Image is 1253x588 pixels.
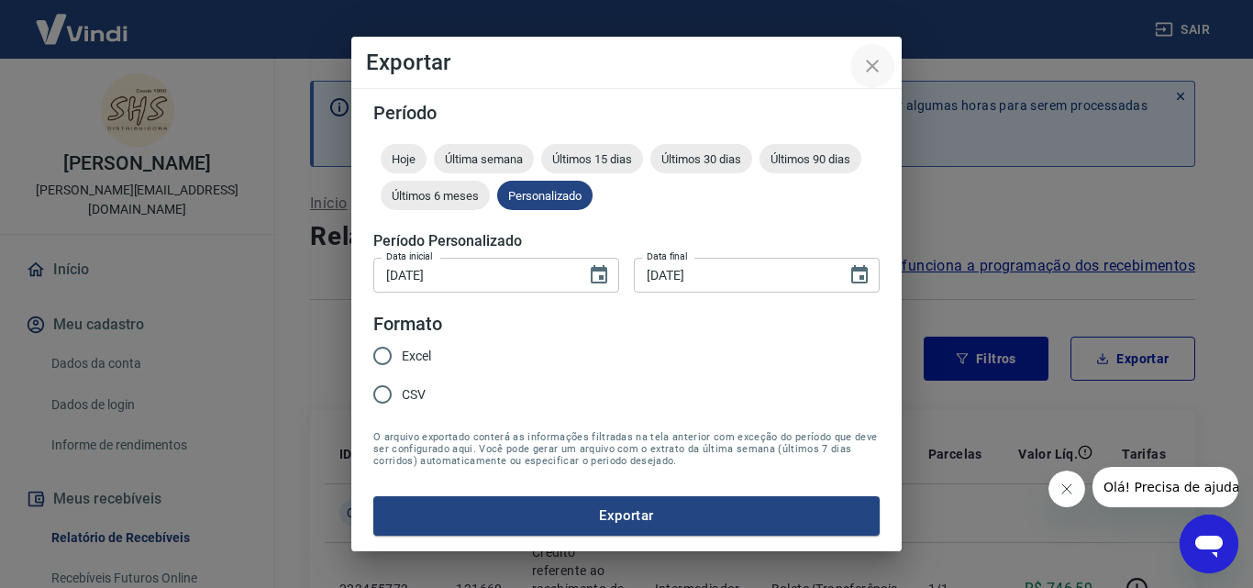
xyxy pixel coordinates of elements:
span: Olá! Precisa de ajuda? [11,13,154,28]
iframe: Botão para abrir a janela de mensagens [1180,515,1238,573]
span: CSV [402,385,426,405]
span: Últimos 6 meses [381,189,490,203]
div: Últimos 15 dias [541,144,643,173]
span: Últimos 30 dias [650,152,752,166]
span: Últimos 15 dias [541,152,643,166]
span: Hoje [381,152,427,166]
legend: Formato [373,311,442,338]
h4: Exportar [366,51,887,73]
div: Últimos 30 dias [650,144,752,173]
span: Personalizado [497,189,593,203]
label: Data final [647,250,688,263]
span: Últimos 90 dias [760,152,861,166]
button: Choose date, selected date is 20 de ago de 2025 [581,257,617,294]
h5: Período Personalizado [373,232,880,250]
div: Últimos 6 meses [381,181,490,210]
button: Choose date, selected date is 21 de ago de 2025 [841,257,878,294]
div: Hoje [381,144,427,173]
iframe: Mensagem da empresa [1092,467,1238,507]
div: Última semana [434,144,534,173]
label: Data inicial [386,250,433,263]
button: Exportar [373,496,880,535]
h5: Período [373,104,880,122]
div: Personalizado [497,181,593,210]
span: Excel [402,347,431,366]
span: Última semana [434,152,534,166]
input: DD/MM/YYYY [373,258,573,292]
button: close [850,44,894,88]
input: DD/MM/YYYY [634,258,834,292]
iframe: Fechar mensagem [1048,471,1085,507]
span: O arquivo exportado conterá as informações filtradas na tela anterior com exceção do período que ... [373,431,880,467]
div: Últimos 90 dias [760,144,861,173]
